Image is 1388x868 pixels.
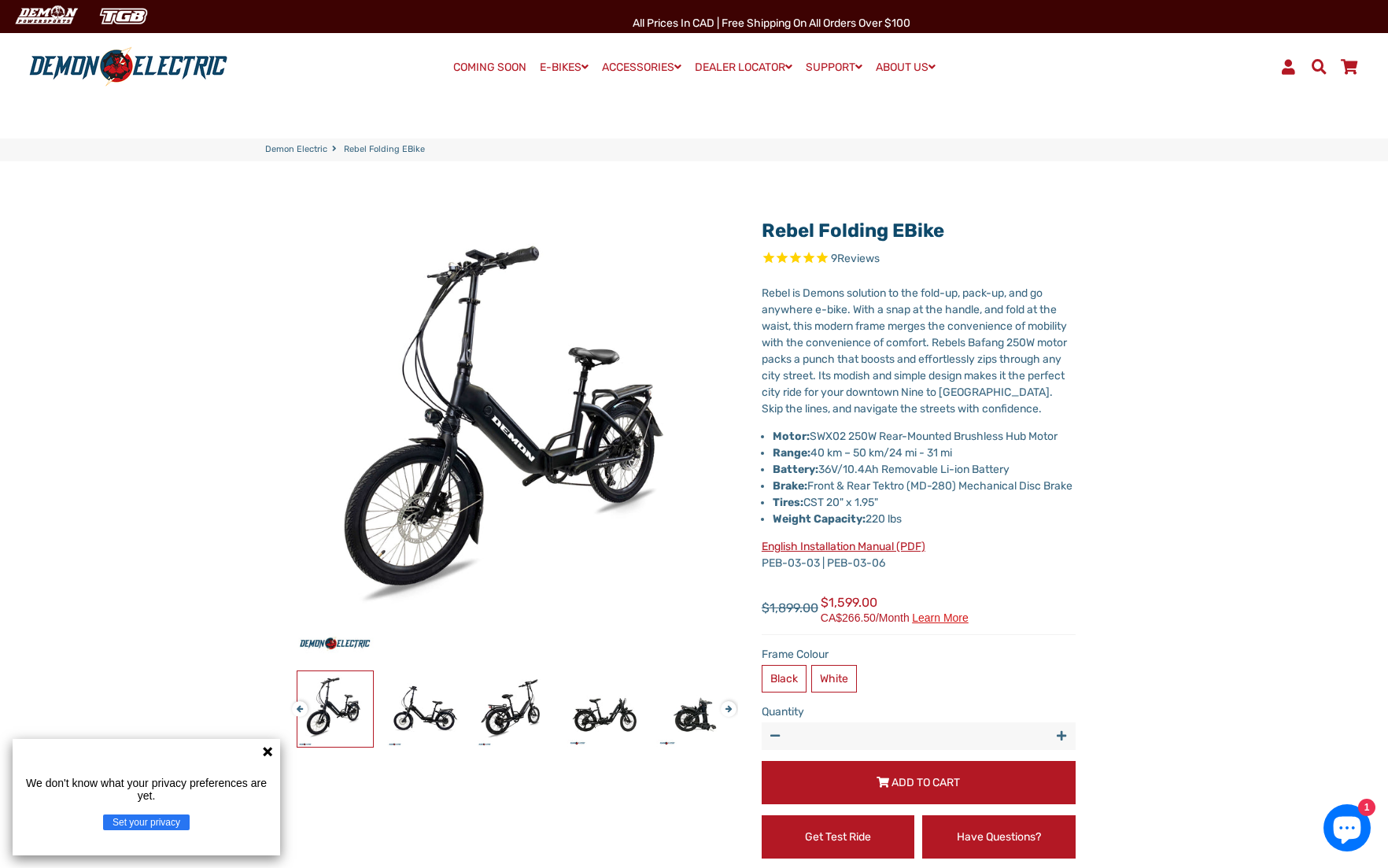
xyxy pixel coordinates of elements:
span: 9 reviews [831,252,880,265]
span: Rebel Folding eBike [344,143,425,157]
button: Reduce item quantity by one [762,722,789,750]
strong: Weight Capacity: [773,512,866,526]
li: 36V/10.4Ah Removable Li-ion Battery [773,461,1076,478]
img: TGB Canada [91,3,156,29]
img: Rebel Folding eBike - Demon Electric [567,671,642,747]
button: Add to Cart [762,761,1076,804]
strong: Brake: [773,479,807,493]
li: Front & Rear Tektro (MD-280) Mechanical Disc Brake [773,478,1076,494]
a: Get Test Ride [762,815,915,859]
a: SUPPORT [800,56,868,79]
strong: Battery: [773,463,818,476]
a: ABOUT US [870,56,941,79]
span: All Prices in CAD | Free shipping on all orders over $100 [633,17,910,30]
a: English Installation Manual (PDF) [762,540,925,553]
span: Add to Cart [891,776,960,789]
a: DEALER LOCATOR [689,56,798,79]
strong: Motor: [773,430,810,443]
a: Demon Electric [265,143,327,157]
a: Have Questions? [922,815,1076,859]
a: COMING SOON [448,57,532,79]
span: $1,899.00 [762,599,818,618]
span: Rated 5.0 out of 5 stars 9 reviews [762,250,1076,268]
label: Frame Colour [762,646,1076,663]
button: Previous [292,693,301,711]
img: Demon Electric logo [24,46,233,87]
span: $1,599.00 [821,593,969,623]
input: quantity [762,722,1076,750]
li: CST 20" x 1.95" [773,494,1076,511]
li: 40 km – 50 km/24 mi - 31 mi [773,445,1076,461]
img: Demon Electric [8,3,83,29]
img: Rebel Folding eBike - Demon Electric [387,671,463,747]
img: Rebel Folding eBike - Demon Electric [477,671,552,747]
button: Increase item quantity by one [1048,722,1076,750]
img: Rebel Folding eBike - Demon Electric [656,671,732,747]
label: White [811,665,857,693]
a: Rebel Folding eBike [762,220,944,242]
li: 220 lbs [773,511,1076,527]
p: PEB-03-03 | PEB-03-06 [762,538,1076,571]
a: E-BIKES [534,56,594,79]
p: We don't know what your privacy preferences are yet. [19,777,274,802]
inbox-online-store-chat: Shopify online store chat [1319,804,1375,855]
img: Rebel Folding eBike - Demon Electric [297,671,373,747]
a: ACCESSORIES [596,56,687,79]
label: Black [762,665,807,693]
span: Reviews [837,252,880,265]
li: SWX02 250W Rear-Mounted Brushless Hub Motor [773,428,1076,445]
strong: Range: [773,446,810,460]
button: Set your privacy [103,814,190,830]
span: Rebel is Demons solution to the fold-up, pack-up, and go anywhere e-bike. With a snap at the hand... [762,286,1067,416]
button: Next [721,693,730,711]
label: Quantity [762,704,1076,720]
strong: Tires: [773,496,803,509]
